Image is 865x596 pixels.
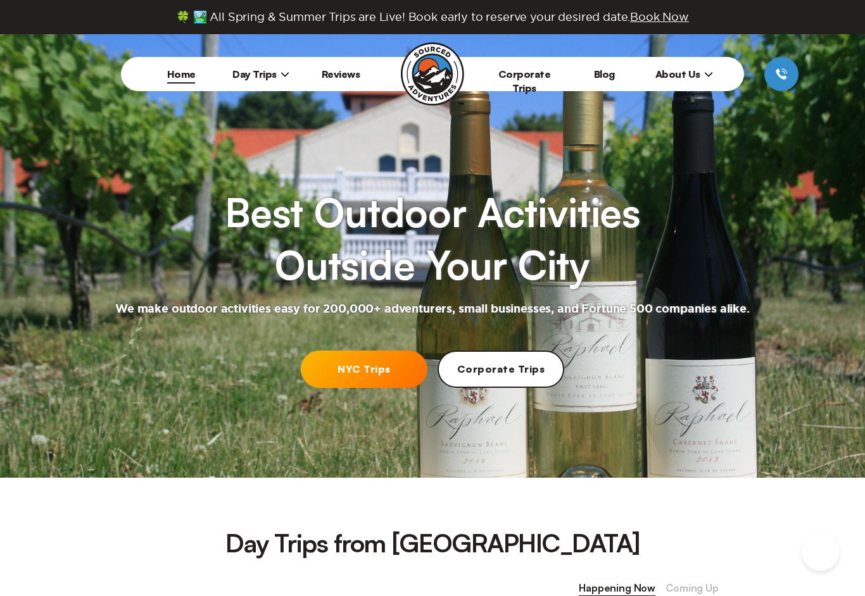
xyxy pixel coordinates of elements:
[594,68,615,80] a: Blog
[167,68,196,80] a: Home
[498,68,551,94] a: Corporate Trips
[438,351,564,388] a: Corporate Trips
[401,42,464,106] img: Sourced Adventures company logo
[232,68,289,80] span: Day Trips
[176,10,689,24] span: 🍀 🏞️ All Spring & Summer Trips are Live! Book early to reserve your desired date.
[655,68,713,80] span: About Us
[115,302,750,317] h2: We make outdoor activities easy for 200,000+ adventurers, small businesses, and Fortune 500 compa...
[322,68,360,80] a: Reviews
[630,11,689,23] span: Book Now
[301,351,427,388] a: NYC Trips
[225,186,640,292] h1: Best Outdoor Activities Outside Your City
[802,533,840,571] iframe: Help Scout Beacon - Open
